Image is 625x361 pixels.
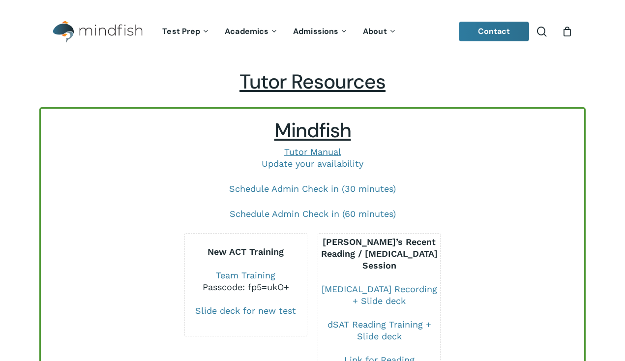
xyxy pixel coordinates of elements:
span: Tutor Resources [239,69,386,95]
div: Passcode: fp5=ukO+ [185,281,307,293]
a: Schedule Admin Check in (30 minutes) [229,183,396,194]
a: Update your availability [262,158,363,169]
header: Main Menu [39,13,586,50]
a: Tutor Manual [284,147,341,157]
b: New ACT Training [208,246,284,257]
a: Team Training [216,270,275,280]
a: dSAT Reading Training + Slide deck [327,319,431,341]
a: Schedule Admin Check in (60 minutes) [230,209,396,219]
a: [MEDICAL_DATA] Recording + Slide deck [322,284,437,306]
a: Contact [459,22,530,41]
span: Test Prep [162,26,200,36]
span: Academics [225,26,268,36]
a: Test Prep [155,28,217,36]
a: Academics [217,28,286,36]
a: About [356,28,404,36]
a: Slide deck for new test [195,305,296,316]
span: Mindfish [274,118,351,144]
span: About [363,26,387,36]
span: Contact [478,26,510,36]
nav: Main Menu [155,13,404,50]
span: Admissions [293,26,338,36]
b: [PERSON_NAME]’s Recent Reading / [MEDICAL_DATA] Session [321,237,438,271]
a: Admissions [286,28,356,36]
